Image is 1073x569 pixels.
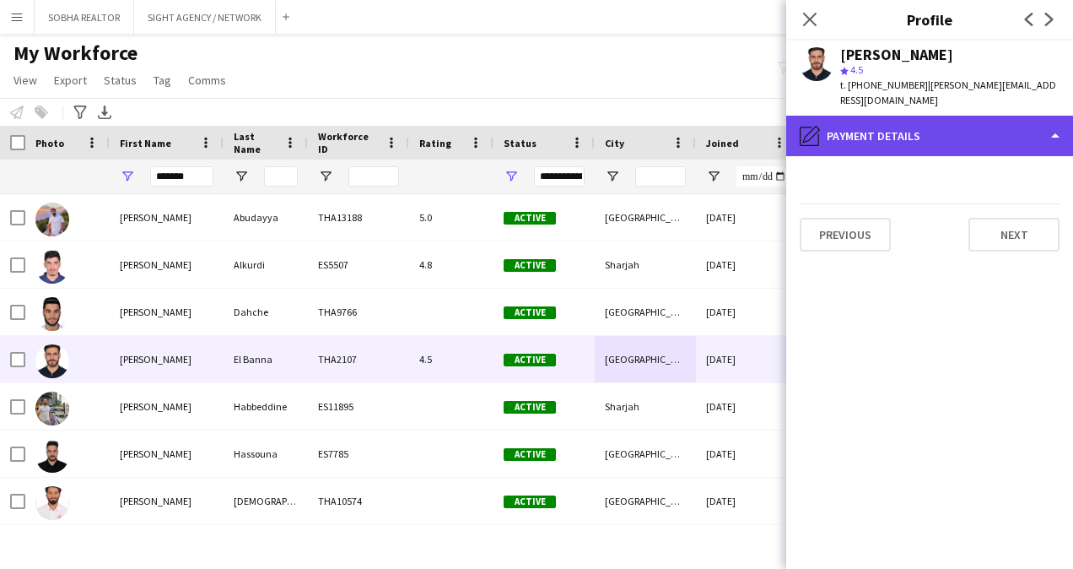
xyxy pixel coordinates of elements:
[706,137,739,149] span: Joined
[504,354,556,366] span: Active
[635,166,686,187] input: City Filter Input
[840,79,1056,106] span: | [PERSON_NAME][EMAIL_ADDRESS][DOMAIN_NAME]
[188,73,226,88] span: Comms
[840,79,928,91] span: t. [PHONE_NUMBER]
[224,478,308,524] div: [DEMOGRAPHIC_DATA]
[504,306,556,319] span: Active
[150,166,213,187] input: First Name Filter Input
[35,203,69,236] img: Ibrahim Abudayya
[308,383,409,430] div: ES11895
[800,218,891,252] button: Previous
[786,116,1073,156] div: Payment details
[94,102,115,122] app-action-btn: Export XLSX
[7,69,44,91] a: View
[504,401,556,414] span: Active
[120,137,171,149] span: First Name
[234,169,249,184] button: Open Filter Menu
[840,47,953,62] div: [PERSON_NAME]
[110,194,224,241] div: [PERSON_NAME]
[110,336,224,382] div: [PERSON_NAME]
[308,478,409,524] div: THA10574
[308,289,409,335] div: THA9766
[35,344,69,378] img: Ibrahim El Banna
[35,137,64,149] span: Photo
[504,212,556,225] span: Active
[605,169,620,184] button: Open Filter Menu
[110,431,224,477] div: [PERSON_NAME]
[786,8,1073,30] h3: Profile
[110,289,224,335] div: [PERSON_NAME]
[120,169,135,184] button: Open Filter Menu
[110,241,224,288] div: [PERSON_NAME]
[595,431,696,477] div: [GEOGRAPHIC_DATA]
[224,289,308,335] div: Dahche
[595,194,696,241] div: [GEOGRAPHIC_DATA]
[224,383,308,430] div: Habbeddine
[409,194,493,241] div: 5.0
[35,297,69,331] img: Ibrahim Dahche
[181,69,233,91] a: Comms
[504,496,556,508] span: Active
[13,73,37,88] span: View
[504,137,536,149] span: Status
[419,137,451,149] span: Rating
[308,431,409,477] div: ES7785
[35,250,69,284] img: Ibrahim Alkurdi
[504,259,556,272] span: Active
[308,336,409,382] div: THA2107
[308,241,409,288] div: ES5507
[234,130,278,155] span: Last Name
[696,383,797,430] div: [DATE]
[696,241,797,288] div: [DATE]
[595,289,696,335] div: [GEOGRAPHIC_DATA]
[224,431,308,477] div: Hassouna
[696,194,797,241] div: [DATE]
[54,73,87,88] span: Export
[595,478,696,524] div: [GEOGRAPHIC_DATA]
[504,169,519,184] button: Open Filter Menu
[696,478,797,524] div: [DATE]
[318,169,333,184] button: Open Filter Menu
[696,431,797,477] div: [DATE]
[224,194,308,241] div: Abudayya
[134,1,276,34] button: SIGHT AGENCY / NETWORK
[605,137,624,149] span: City
[264,166,298,187] input: Last Name Filter Input
[409,241,493,288] div: 4.8
[595,383,696,430] div: Sharjah
[97,69,143,91] a: Status
[850,63,863,76] span: 4.5
[224,241,308,288] div: Alkurdi
[736,166,787,187] input: Joined Filter Input
[504,448,556,461] span: Active
[696,336,797,382] div: [DATE]
[110,383,224,430] div: [PERSON_NAME]
[308,194,409,241] div: THA13188
[706,169,721,184] button: Open Filter Menu
[595,241,696,288] div: Sharjah
[224,336,308,382] div: El Banna
[13,41,137,66] span: My Workforce
[147,69,178,91] a: Tag
[154,73,171,88] span: Tag
[35,1,134,34] button: SOBHA REALTOR
[696,289,797,335] div: [DATE]
[318,130,379,155] span: Workforce ID
[35,486,69,520] img: Ibrahim Muhammad
[35,392,69,425] img: Ibrahim Habbeddine
[595,336,696,382] div: [GEOGRAPHIC_DATA]
[70,102,90,122] app-action-btn: Advanced filters
[104,73,137,88] span: Status
[348,166,399,187] input: Workforce ID Filter Input
[47,69,94,91] a: Export
[968,218,1060,252] button: Next
[35,439,69,473] img: Ibrahim Hassouna
[409,336,493,382] div: 4.5
[110,478,224,524] div: [PERSON_NAME]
